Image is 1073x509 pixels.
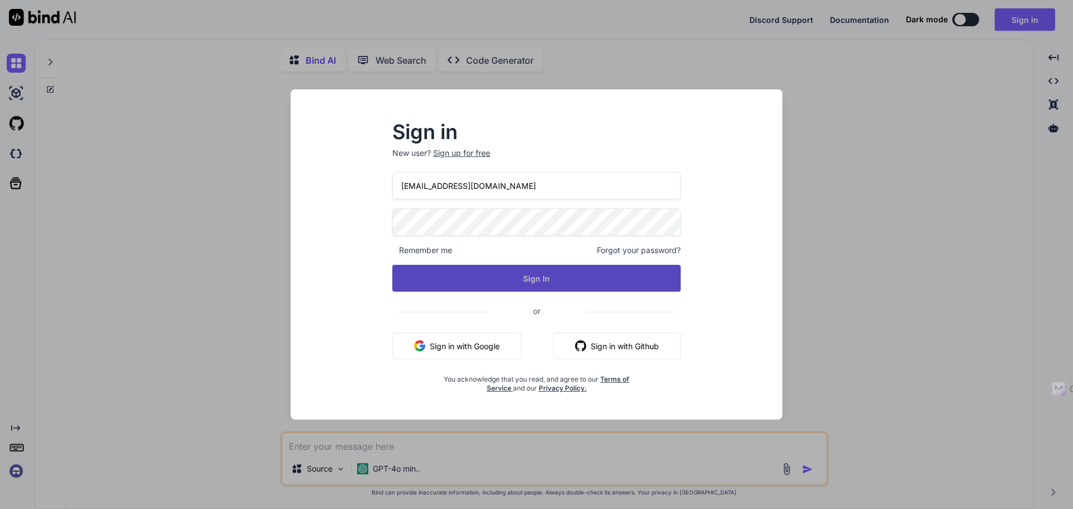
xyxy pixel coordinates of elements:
[553,332,681,359] button: Sign in with Github
[488,297,585,325] span: or
[392,148,681,172] p: New user?
[392,332,521,359] button: Sign in with Google
[597,245,681,256] span: Forgot your password?
[414,340,425,351] img: google
[575,340,586,351] img: github
[440,368,633,393] div: You acknowledge that you read, and agree to our and our
[433,148,490,159] div: Sign up for free
[487,375,630,392] a: Terms of Service
[392,172,681,199] input: Login or Email
[392,245,452,256] span: Remember me
[539,384,587,392] a: Privacy Policy.
[392,123,681,141] h2: Sign in
[392,265,681,292] button: Sign In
